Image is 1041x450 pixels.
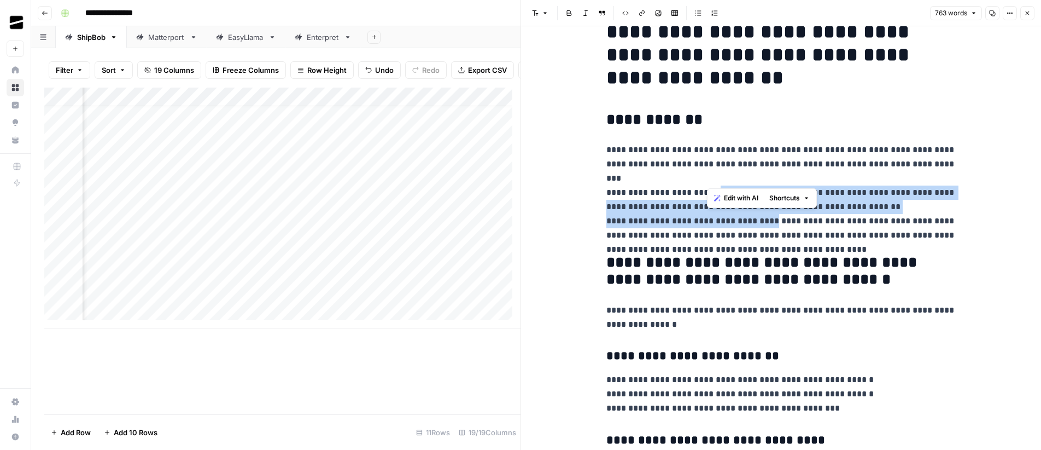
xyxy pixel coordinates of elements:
button: Workspace: OGM [7,9,24,36]
button: Row Height [290,61,354,79]
span: 763 words [935,8,967,18]
a: Enterpret [285,26,361,48]
span: Sort [102,65,116,76]
span: Shortcuts [769,193,800,203]
span: Export CSV [468,65,507,76]
button: Shortcuts [765,191,814,205]
button: Help + Support [7,428,24,446]
a: Home [7,61,24,79]
a: Browse [7,79,24,96]
button: Freeze Columns [206,61,286,79]
span: Add 10 Rows [114,427,157,438]
div: Matterport [148,32,185,43]
button: Sort [95,61,133,79]
div: ShipBob [77,32,106,43]
a: Settings [7,393,24,411]
a: Your Data [7,131,24,149]
a: Usage [7,411,24,428]
button: 763 words [930,6,982,20]
span: Add Row [61,427,91,438]
span: Filter [56,65,73,76]
div: Enterpret [307,32,340,43]
img: OGM Logo [7,13,26,32]
span: Row Height [307,65,347,76]
a: Insights [7,96,24,114]
button: 19 Columns [137,61,201,79]
div: 11 Rows [412,424,454,441]
a: Opportunities [7,114,24,131]
a: ShipBob [56,26,127,48]
button: Add Row [44,424,97,441]
span: Redo [422,65,440,76]
span: Undo [375,65,394,76]
button: Undo [358,61,401,79]
span: Freeze Columns [223,65,279,76]
span: Edit with AI [724,193,758,203]
button: Filter [49,61,90,79]
a: EasyLlama [207,26,285,48]
button: Add 10 Rows [97,424,164,441]
span: 19 Columns [154,65,194,76]
a: Matterport [127,26,207,48]
button: Redo [405,61,447,79]
div: 19/19 Columns [454,424,520,441]
button: Export CSV [451,61,514,79]
div: EasyLlama [228,32,264,43]
button: Edit with AI [710,191,763,205]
